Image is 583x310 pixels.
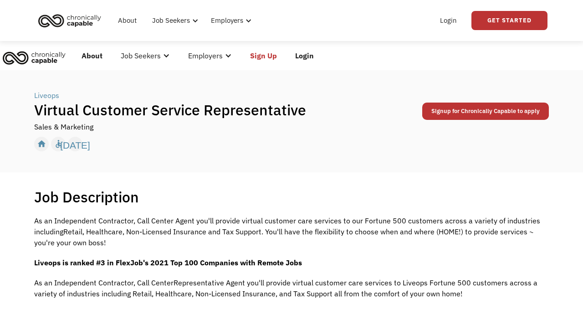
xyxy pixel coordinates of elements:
a: Login [286,41,323,70]
a: Sign Up [241,41,286,70]
div: Employers [188,50,223,61]
p: As an Independent Contractor, Call Center Agent you'll provide virtual customer care services to ... [34,215,549,248]
div: accessible [54,137,63,151]
div: Liveops [34,90,59,101]
a: Get Started [471,11,547,30]
h1: Job Description [34,188,139,206]
div: Job Seekers [152,15,190,26]
div: Sales & Marketing [34,121,93,132]
div: Job Seekers [147,6,201,35]
div: [DATE] [60,137,90,151]
div: Employers [211,15,243,26]
div: Employers [205,6,254,35]
h1: Virtual Customer Service Representative [34,101,420,119]
div: Job Seekers [112,41,179,70]
p: As an Independent Contractor, Call CenterRepresentative Agent you'll provide virtual customer car... [34,277,549,299]
div: Job Seekers [121,50,161,61]
a: Login [435,6,462,35]
a: About [72,41,112,70]
img: Chronically Capable logo [36,10,104,31]
div: home [37,137,46,151]
a: About [113,6,142,35]
div: Employers [179,41,241,70]
strong: Liveops is ranked #3 in FlexJob's 2021 Top 100 Companies with Remote Jobs [34,258,302,267]
a: Signup for Chronically Capable to apply [422,103,549,120]
a: home [36,10,108,31]
a: Liveops [34,90,61,101]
